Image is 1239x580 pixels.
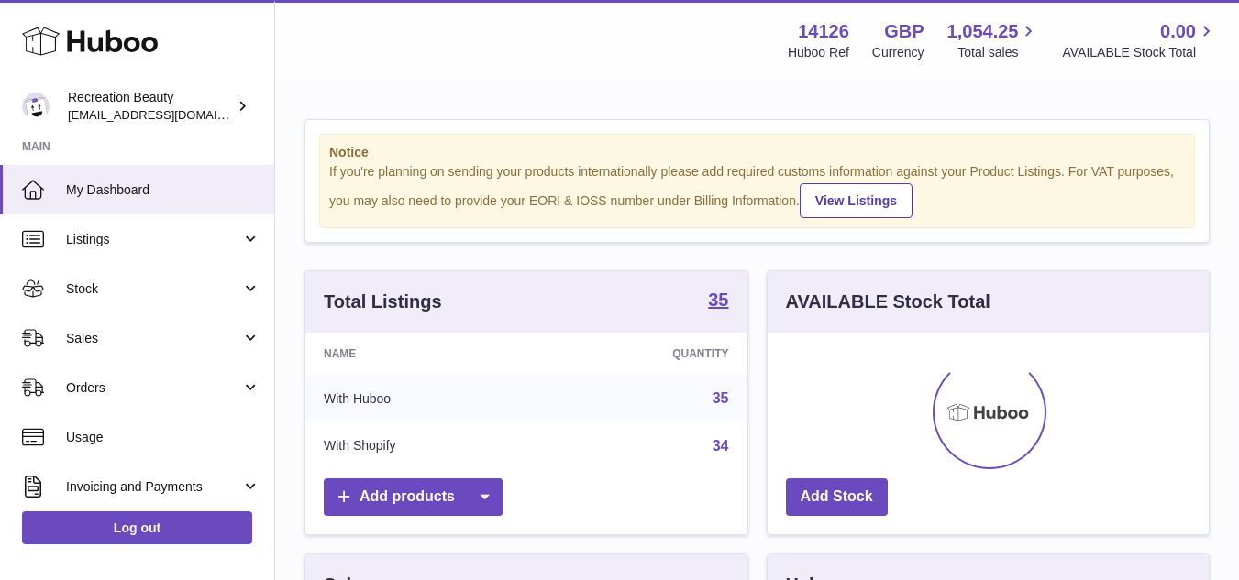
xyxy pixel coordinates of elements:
[22,511,252,544] a: Log out
[872,44,924,61] div: Currency
[947,19,1040,61] a: 1,054.25 Total sales
[329,163,1185,218] div: If you're planning on sending your products internationally please add required customs informati...
[884,19,924,44] strong: GBP
[66,181,260,199] span: My Dashboard
[1062,44,1217,61] span: AVAILABLE Stock Total
[324,478,503,516] a: Add products
[324,290,442,314] h3: Total Listings
[947,19,1019,44] span: 1,054.25
[708,290,728,312] a: 35
[66,478,241,496] span: Invoicing and Payments
[713,390,729,406] a: 35
[305,422,544,470] td: With Shopify
[68,89,233,124] div: Recreation Beauty
[1062,19,1217,61] a: 0.00 AVAILABLE Stock Total
[957,44,1039,61] span: Total sales
[800,183,913,218] a: View Listings
[788,44,849,61] div: Huboo Ref
[66,330,241,347] span: Sales
[708,290,728,309] strong: 35
[305,333,544,375] th: Name
[713,438,729,454] a: 34
[68,107,270,122] span: [EMAIL_ADDRESS][DOMAIN_NAME]
[66,280,241,298] span: Stock
[329,144,1185,161] strong: Notice
[66,379,241,397] span: Orders
[798,19,849,44] strong: 14126
[544,333,747,375] th: Quantity
[305,375,544,422] td: With Huboo
[1160,19,1196,44] span: 0.00
[786,478,888,516] a: Add Stock
[22,93,50,120] img: internalAdmin-14126@internal.huboo.com
[786,290,990,314] h3: AVAILABLE Stock Total
[66,429,260,446] span: Usage
[66,231,241,248] span: Listings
